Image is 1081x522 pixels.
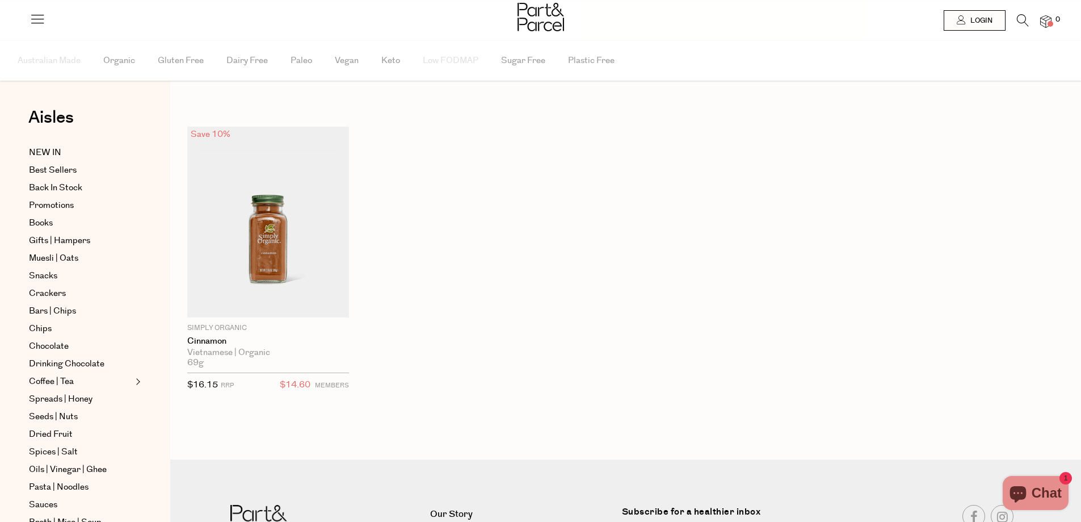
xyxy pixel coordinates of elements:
a: Best Sellers [29,164,132,177]
span: Back In Stock [29,181,82,195]
a: Coffee | Tea [29,375,132,389]
span: Best Sellers [29,164,77,177]
a: Dried Fruit [29,428,132,441]
button: Expand/Collapse Coffee | Tea [133,375,141,389]
span: Coffee | Tea [29,375,74,389]
a: Promotions [29,199,132,212]
span: Chocolate [29,340,69,353]
span: Low FODMAP [423,41,478,81]
span: Muesli | Oats [29,252,78,265]
span: Books [29,216,53,230]
img: Cinnamon [187,127,349,318]
span: Keto [381,41,400,81]
span: Login [968,16,992,26]
span: Snacks [29,269,57,283]
span: 69g [187,358,204,368]
a: Snacks [29,269,132,283]
span: Paleo [291,41,312,81]
span: Oils | Vinegar | Ghee [29,463,107,477]
span: Organic [103,41,135,81]
span: Bars | Chips [29,304,76,318]
a: Cinnamon [187,336,349,346]
span: NEW IN [29,146,61,160]
a: Bars | Chips [29,304,132,318]
div: Vietnamese | Organic [187,348,349,358]
a: Drinking Chocolate [29,357,132,371]
span: Aisles [28,105,74,130]
img: Part&Parcel [518,3,564,31]
span: Sauces [29,498,57,512]
a: 0 [1040,15,1051,27]
a: Pasta | Noodles [29,481,132,494]
a: Login [944,10,1006,31]
span: $16.15 [187,379,218,391]
div: Save 10% [187,127,234,142]
a: Spices | Salt [29,445,132,459]
span: Chips [29,322,52,336]
span: Dried Fruit [29,428,73,441]
a: NEW IN [29,146,132,160]
span: Australian Made [18,41,81,81]
small: RRP [221,381,234,390]
span: Plastic Free [568,41,615,81]
a: Our Story [430,507,613,522]
span: Spices | Salt [29,445,78,459]
span: Pasta | Noodles [29,481,89,494]
a: Back In Stock [29,181,132,195]
a: Muesli | Oats [29,252,132,265]
inbox-online-store-chat: Shopify online store chat [999,476,1072,513]
a: Sauces [29,498,132,512]
a: Crackers [29,287,132,300]
p: Simply Organic [187,323,349,333]
a: Books [29,216,132,230]
span: Crackers [29,287,66,300]
span: Drinking Chocolate [29,357,104,371]
span: Sugar Free [501,41,545,81]
a: Gifts | Hampers [29,234,132,248]
a: Oils | Vinegar | Ghee [29,463,132,477]
a: Seeds | Nuts [29,410,132,424]
span: Spreads | Honey [29,392,92,406]
span: $14.60 [280,378,310,392]
a: Chocolate [29,340,132,353]
small: MEMBERS [315,381,349,390]
a: Chips [29,322,132,336]
span: Vegan [335,41,359,81]
span: Seeds | Nuts [29,410,78,424]
span: Gluten Free [158,41,204,81]
span: Gifts | Hampers [29,234,90,248]
a: Spreads | Honey [29,392,132,406]
span: Promotions [29,199,74,212]
a: Aisles [28,109,74,137]
span: 0 [1053,15,1063,25]
span: Dairy Free [226,41,268,81]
